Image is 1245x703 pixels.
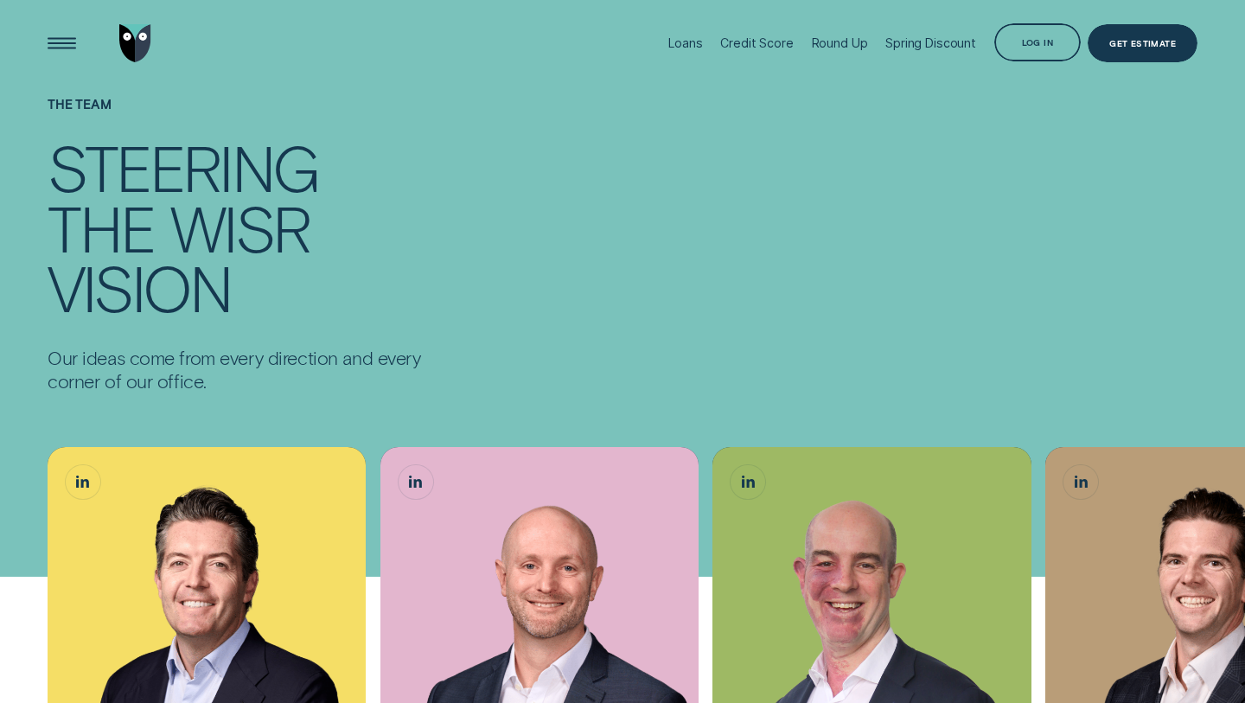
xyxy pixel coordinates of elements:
div: Credit Score [720,35,793,50]
img: Wisr [119,24,151,63]
div: Round Up [812,35,868,50]
a: Sam Harding, Chief Operating Officer LinkedIn button [731,465,765,500]
div: Wisr [170,197,310,258]
p: Our ideas come from every direction and every corner of our office. [48,346,421,393]
div: the [48,197,155,258]
a: Matthew Lewis, Chief Financial Officer LinkedIn button [399,465,433,500]
a: Andrew Goodwin, Chief Executive Officer LinkedIn button [66,465,100,500]
a: James Goodwin, Chief Growth Officer LinkedIn button [1063,465,1098,500]
button: Open Menu [42,24,81,63]
div: Loans [668,35,702,50]
div: Steering [48,137,318,197]
h1: The Team [48,97,421,137]
div: Spring Discount [885,35,976,50]
button: Log in [994,23,1081,62]
h4: Steering the Wisr vision [48,137,421,317]
div: vision [48,257,232,317]
a: Get Estimate [1088,24,1197,63]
